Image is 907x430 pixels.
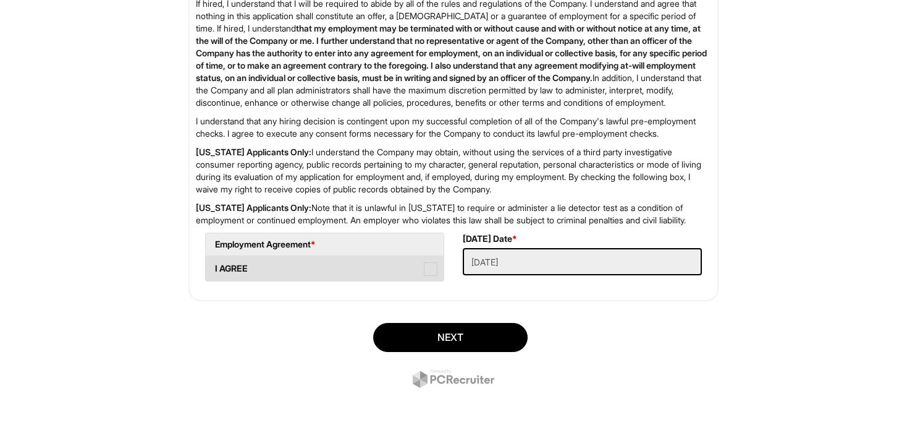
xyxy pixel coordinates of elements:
button: Next [373,323,528,352]
input: Today's Date [463,248,702,275]
h5: Employment Agreement [215,239,434,249]
strong: [US_STATE] Applicants Only: [196,147,311,157]
strong: that my employment may be terminated with or without cause and with or without notice at any time... [196,23,707,83]
p: I understand the Company may obtain, without using the services of a third party investigative co... [196,146,711,196]
p: Note that it is unlawful in [US_STATE] to require or administer a lie detector test as a conditio... [196,202,711,226]
p: I understand that any hiring decision is contingent upon my successful completion of all of the C... [196,115,711,140]
label: [DATE] Date [463,233,517,245]
label: I AGREE [206,256,444,281]
strong: [US_STATE] Applicants Only: [196,202,311,213]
